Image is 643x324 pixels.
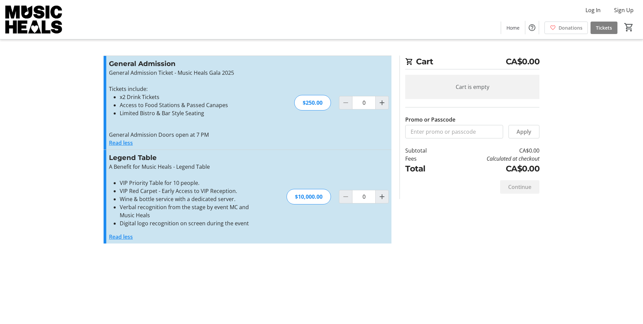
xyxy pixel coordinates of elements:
[444,147,539,155] td: CA$0.00
[405,147,444,155] td: Subtotal
[559,24,582,31] span: Donations
[120,109,256,117] li: Limited Bistro & Bar Style Seating
[120,179,256,187] li: VIP Priority Table for 10 people.
[506,24,520,31] span: Home
[294,95,331,110] div: $250.00
[120,219,256,227] li: Digital logo recognition on screen during the event
[287,189,331,204] div: $10,000.00
[508,125,539,138] button: Apply
[120,203,256,219] li: Verbal recognition from the stage by event MC and Music Heals
[525,21,539,34] button: Help
[109,85,256,93] p: Tickets include:
[109,69,256,77] p: General Admission Ticket - Music Heals Gala 2025
[585,6,601,14] span: Log In
[405,155,444,163] td: Fees
[109,153,256,163] h3: Legend Table
[591,22,617,34] a: Tickets
[109,131,256,139] p: General Admission Doors open at 7 PM
[109,59,256,69] h3: General Admission
[120,101,256,109] li: Access to Food Stations & Passed Canapes
[120,187,256,195] li: VIP Red Carpet - Early Access to VIP Reception.
[376,96,388,109] button: Increment by one
[580,5,606,15] button: Log In
[405,56,539,69] h2: Cart
[109,233,133,241] button: Read less
[109,139,133,147] button: Read less
[609,5,639,15] button: Sign Up
[405,163,444,175] td: Total
[4,3,64,36] img: Music Heals Charitable Foundation's Logo
[405,116,455,124] label: Promo or Passcode
[444,155,539,163] td: Calculated at checkout
[109,163,256,171] p: A Benefit for Music Heals - Legend Table
[352,96,376,109] input: General Admission Quantity
[623,21,635,33] button: Cart
[596,24,612,31] span: Tickets
[444,163,539,175] td: CA$0.00
[544,22,588,34] a: Donations
[352,190,376,203] input: Legend Table Quantity
[405,75,539,99] div: Cart is empty
[506,56,540,68] span: CA$0.00
[376,190,388,203] button: Increment by one
[120,93,256,101] li: x2 Drink Tickets
[501,22,525,34] a: Home
[517,128,531,136] span: Apply
[614,6,634,14] span: Sign Up
[120,195,256,203] li: Wine & bottle service with a dedicated server.
[405,125,503,138] input: Enter promo or passcode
